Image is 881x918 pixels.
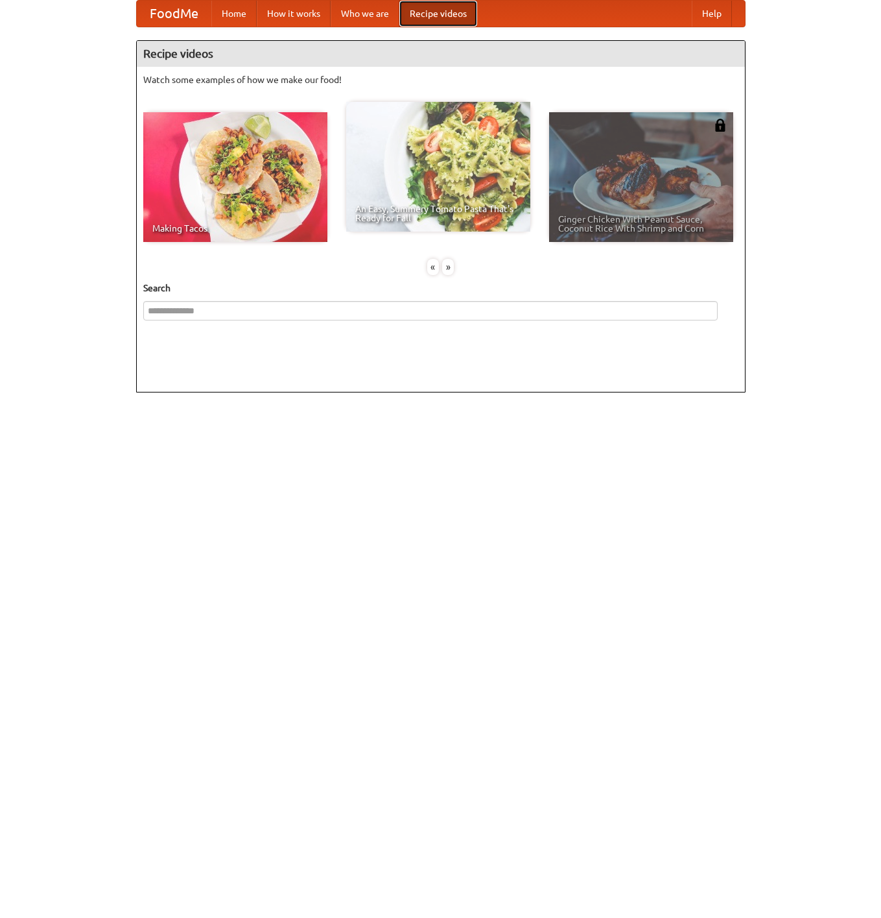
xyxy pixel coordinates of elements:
div: « [427,259,439,275]
h4: Recipe videos [137,41,745,67]
span: Making Tacos [152,224,318,233]
a: Help [692,1,732,27]
a: How it works [257,1,331,27]
a: FoodMe [137,1,211,27]
h5: Search [143,282,738,295]
a: Making Tacos [143,112,327,242]
div: » [442,259,454,275]
p: Watch some examples of how we make our food! [143,73,738,86]
img: 483408.png [714,119,727,132]
a: Who we are [331,1,399,27]
a: An Easy, Summery Tomato Pasta That's Ready for Fall [346,102,530,232]
a: Home [211,1,257,27]
a: Recipe videos [399,1,477,27]
span: An Easy, Summery Tomato Pasta That's Ready for Fall [355,204,521,223]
